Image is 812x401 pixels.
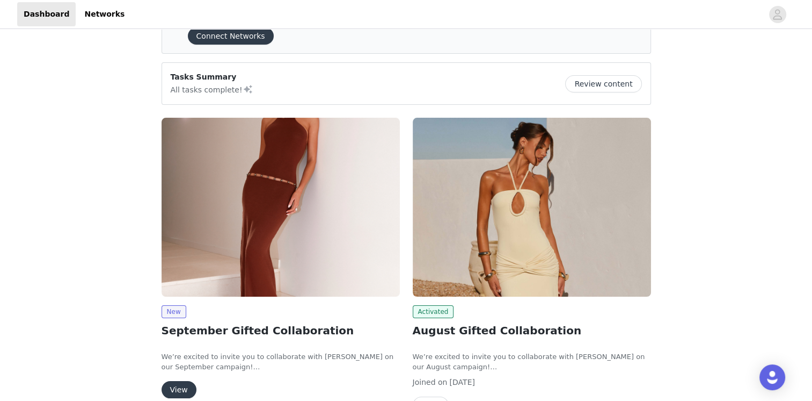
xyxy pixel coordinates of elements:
button: Review content [565,75,641,92]
img: Peppermayo AUS [162,118,400,297]
div: avatar [772,6,782,23]
span: [DATE] [450,378,475,386]
p: We’re excited to invite you to collaborate with [PERSON_NAME] on our September campaign! [162,352,400,373]
p: We’re excited to invite you to collaborate with [PERSON_NAME] on our August campaign! [413,352,651,373]
p: All tasks complete! [171,83,253,96]
button: View [162,381,196,398]
span: New [162,305,186,318]
a: Dashboard [17,2,76,26]
span: Activated [413,305,454,318]
span: Joined on [413,378,448,386]
img: Peppermayo AUS [413,118,651,297]
div: Open Intercom Messenger [759,364,785,390]
a: View [162,386,196,394]
h2: August Gifted Collaboration [413,323,651,339]
a: Networks [78,2,131,26]
p: Tasks Summary [171,71,253,83]
h2: September Gifted Collaboration [162,323,400,339]
button: Connect Networks [188,27,274,45]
